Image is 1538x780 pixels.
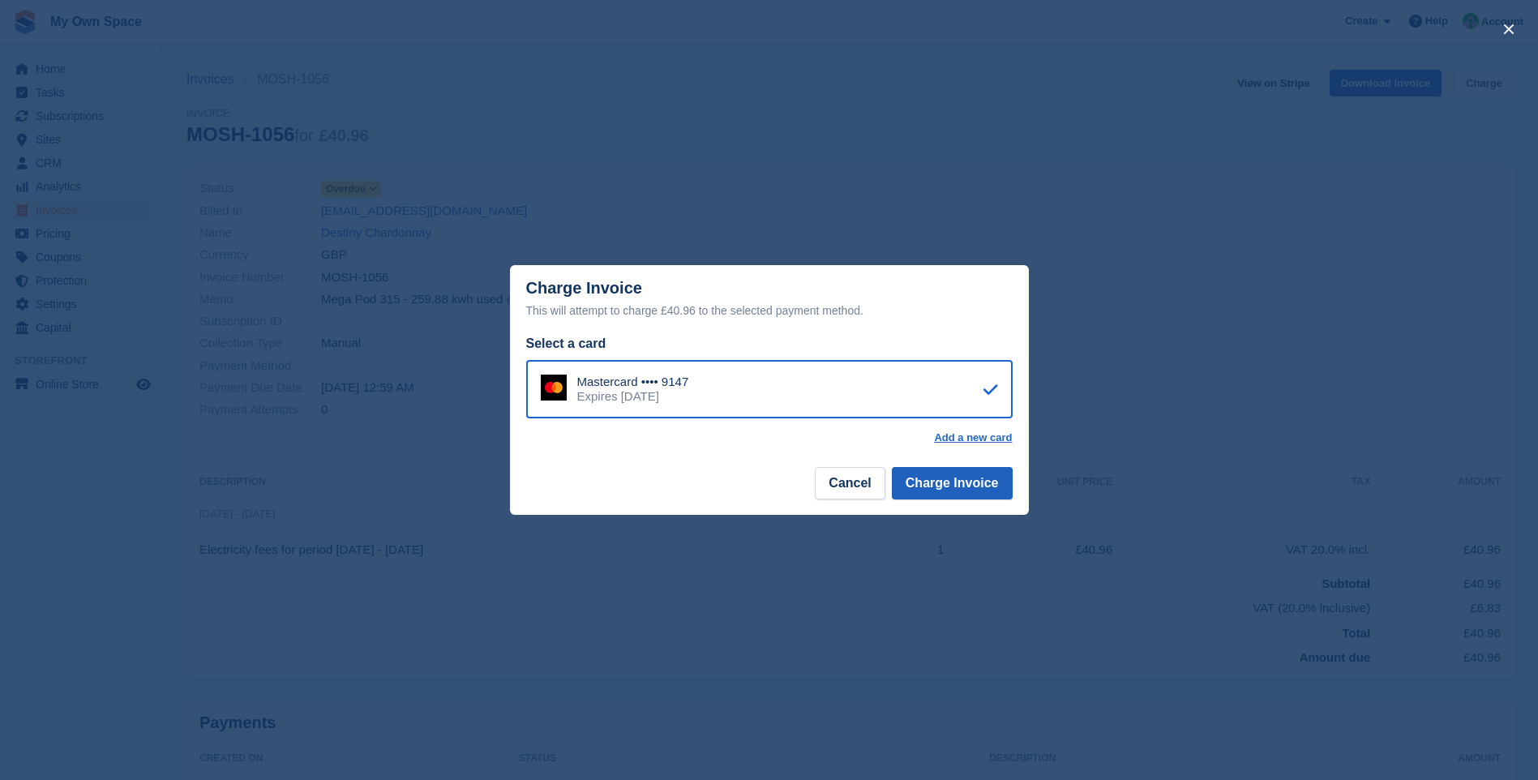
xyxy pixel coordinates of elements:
div: Mastercard •••• 9147 [577,375,689,389]
img: Mastercard Logo [541,375,567,401]
button: close [1496,16,1522,42]
div: Expires [DATE] [577,389,689,404]
div: Charge Invoice [526,279,1013,320]
a: Add a new card [934,431,1012,444]
button: Charge Invoice [892,467,1013,499]
div: Select a card [526,334,1013,354]
button: Cancel [815,467,885,499]
div: This will attempt to charge £40.96 to the selected payment method. [526,301,1013,320]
